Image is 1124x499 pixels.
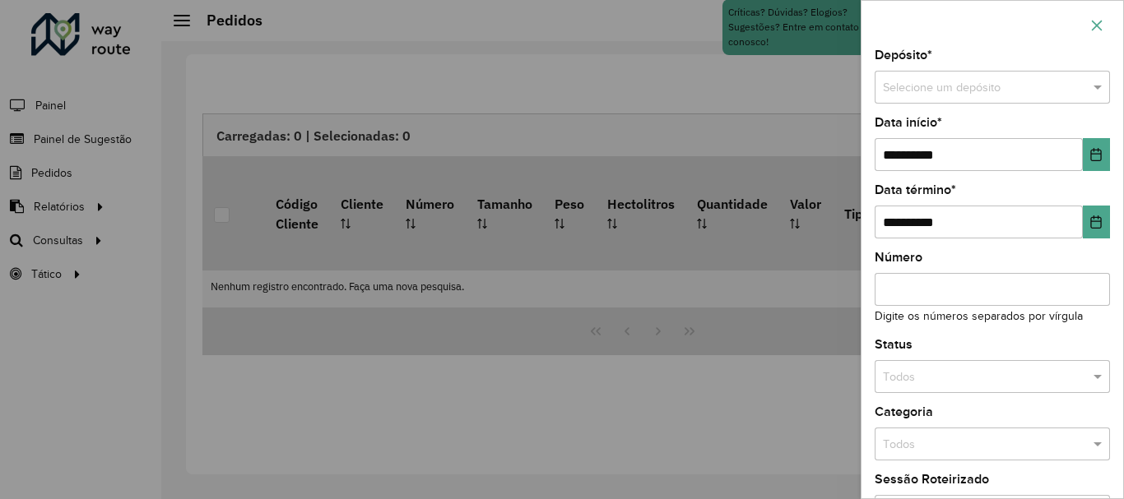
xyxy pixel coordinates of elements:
[875,335,913,354] label: Status
[1083,206,1110,238] button: Choose Date
[875,469,989,489] label: Sessão Roteirizado
[875,113,942,132] label: Data início
[875,402,933,422] label: Categoria
[875,247,922,267] label: Número
[875,45,932,65] label: Depósito
[1083,138,1110,171] button: Choose Date
[875,180,956,200] label: Data término
[875,310,1083,322] small: Digite os números separados por vírgula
